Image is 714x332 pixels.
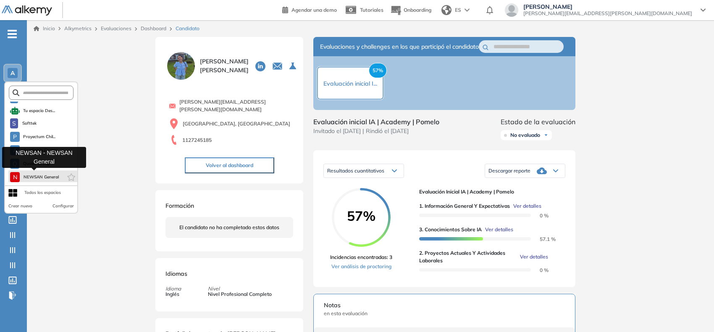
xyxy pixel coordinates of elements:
button: Ver detalles [482,226,513,233]
span: Onboarding [404,7,431,13]
span: ES [455,6,461,14]
span: 57.1 % [530,236,556,242]
span: Nivel [208,285,272,293]
span: [PERSON_NAME] [523,3,692,10]
a: Inicio [34,25,55,32]
span: 3. Conocimientos sobre IA [419,226,482,233]
span: Descargar reporte [488,167,530,174]
span: Proyectum Chil... [23,133,56,140]
span: Estado de la evaluación [501,117,575,127]
span: Formación [165,202,194,209]
img: PROFILE_MENU_LOGO_USER [165,50,197,81]
span: El candidato no ha completado estos datos [179,224,279,231]
a: Dashboard [141,25,166,31]
button: Configurar [52,203,74,209]
button: Volver al dashboard [185,157,274,173]
span: 57% [332,209,391,222]
span: Resultados cuantitativos [327,167,384,174]
span: 57% [369,63,387,78]
a: Evaluaciones [101,25,131,31]
span: Evaluaciones y challenges en los que participó el candidato [320,42,479,51]
div: NEWSAN - NEWSAN General [2,147,86,168]
span: [PERSON_NAME][EMAIL_ADDRESS][PERSON_NAME][DOMAIN_NAME] [179,98,293,113]
span: 0 % [530,267,549,273]
a: Agendar una demo [282,4,337,14]
span: Ver detalles [520,253,548,261]
span: Tu espacio Des... [23,107,55,114]
span: Nivel Profesional Completo [208,290,272,298]
span: [GEOGRAPHIC_DATA], [GEOGRAPHIC_DATA] [183,120,290,128]
button: Crear nuevo [8,203,32,209]
span: Inglés [165,290,181,298]
span: N [13,174,17,180]
span: en esta evaluación [324,310,565,317]
span: Idiomas [165,270,187,277]
span: No evaluado [510,132,540,139]
span: [PERSON_NAME] [PERSON_NAME] [200,57,249,75]
span: Softtek [21,120,38,127]
span: 1127245185 [182,136,212,144]
span: Alkymetrics [64,25,92,31]
span: Incidencias encontradas: 3 [330,254,392,261]
span: 1. Información general y expectativas [419,202,510,210]
span: Ver detalles [485,226,513,233]
button: Ver detalles [517,253,548,261]
span: Candidato [176,25,199,32]
span: Evaluación inicial IA | Academy | Pomelo [313,117,439,127]
span: NEWSAN General [23,174,59,180]
span: Idioma [165,285,181,293]
img: Logo [2,5,52,16]
span: Notas [324,301,565,310]
span: Agendar una demo [291,7,337,13]
span: Ver detalles [513,202,541,210]
span: [PERSON_NAME][EMAIL_ADDRESS][PERSON_NAME][DOMAIN_NAME] [523,10,692,17]
img: arrow [465,8,470,12]
a: Ver análisis de proctoring [330,263,392,270]
span: 2. Proyectos actuales y actividades laborales [419,249,517,264]
span: P [13,133,17,140]
div: Todos los espacios [24,189,61,196]
span: Invitado el [DATE] | Rindió el [DATE] [313,127,439,136]
button: Onboarding [390,1,431,19]
span: S [12,120,16,127]
img: Ícono de flecha [543,133,549,138]
button: Ver detalles [510,202,541,210]
span: Evaluación inicial I... [323,80,377,87]
i: - [8,33,17,35]
span: Evaluación inicial IA | Academy | Pomelo [419,188,559,196]
span: 0 % [530,212,549,219]
span: Tutoriales [360,7,383,13]
img: world [441,5,451,15]
span: A [10,70,15,76]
